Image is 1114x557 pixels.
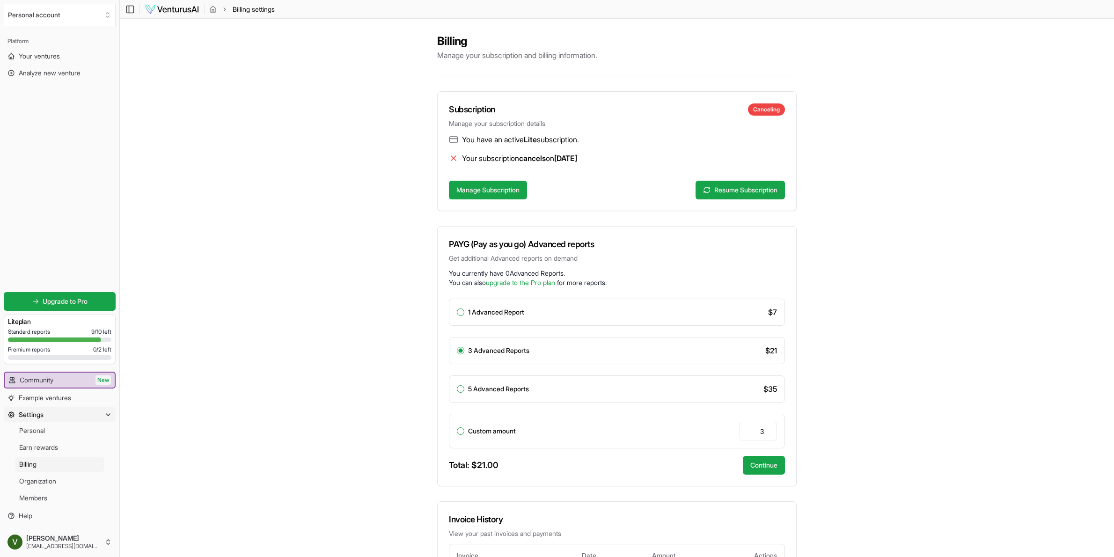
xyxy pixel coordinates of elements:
[4,531,116,553] button: [PERSON_NAME][EMAIL_ADDRESS][DOMAIN_NAME]
[19,68,81,78] span: Analyze new venture
[5,373,115,388] a: CommunityNew
[4,390,116,405] a: Example ventures
[449,119,785,128] p: Manage your subscription details
[15,440,104,455] a: Earn rewards
[537,135,579,144] span: subscription.
[4,407,116,422] button: Settings
[233,5,275,14] span: Billing settings
[462,135,524,144] span: You have an active
[765,345,777,356] span: $ 21
[486,278,555,286] a: upgrade to the Pro plan
[449,513,785,526] h3: Invoice History
[91,328,111,336] span: 9 / 10 left
[26,534,101,542] span: [PERSON_NAME]
[449,103,495,116] h3: Subscription
[546,154,554,163] span: on
[748,103,785,116] div: Canceling
[19,476,56,486] span: Organization
[93,346,111,353] span: 0 / 2 left
[768,307,777,318] span: $ 7
[8,328,50,336] span: Standard reports
[449,181,527,199] button: Manage Subscription
[4,49,116,64] a: Your ventures
[4,292,116,311] a: Upgrade to Pro
[26,542,101,550] span: [EMAIL_ADDRESS][DOMAIN_NAME]
[449,278,607,286] span: You can also for more reports.
[20,375,53,385] span: Community
[15,474,104,489] a: Organization
[19,393,71,403] span: Example ventures
[15,423,104,438] a: Personal
[437,34,797,49] h2: Billing
[19,426,45,435] span: Personal
[8,346,50,353] span: Premium reports
[449,529,785,538] p: View your past invoices and payments
[468,347,529,354] label: 3 Advanced Reports
[4,4,116,26] button: Select an organization
[696,181,785,199] button: Resume Subscription
[19,460,37,469] span: Billing
[95,375,111,385] span: New
[524,135,537,144] span: Lite
[19,493,47,503] span: Members
[19,51,60,61] span: Your ventures
[449,269,785,278] p: You currently have 0 Advanced Reports .
[468,309,524,315] label: 1 Advanced Report
[763,383,777,395] span: $ 35
[145,4,199,15] img: logo
[19,443,58,452] span: Earn rewards
[209,5,275,14] nav: breadcrumb
[449,238,785,251] h3: PAYG (Pay as you go) Advanced reports
[519,154,546,163] span: cancels
[554,154,577,163] span: [DATE]
[43,297,88,306] span: Upgrade to Pro
[468,428,516,434] label: Custom amount
[15,491,104,506] a: Members
[19,511,32,520] span: Help
[4,508,116,523] a: Help
[7,535,22,550] img: ACg8ocKruYYD_Bt-37oIXCiOWeYteC2nRSUD6LGuC9n1nc-YIAdH6a08=s96-c
[19,410,44,419] span: Settings
[462,154,519,163] span: Your subscription
[449,254,785,263] p: Get additional Advanced reports on demand
[15,457,104,472] a: Billing
[449,459,498,472] div: Total: $ 21.00
[4,66,116,81] a: Analyze new venture
[8,317,111,326] h3: Lite plan
[437,50,797,61] p: Manage your subscription and billing information.
[743,456,785,475] button: Continue
[4,34,116,49] div: Platform
[468,386,529,392] label: 5 Advanced Reports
